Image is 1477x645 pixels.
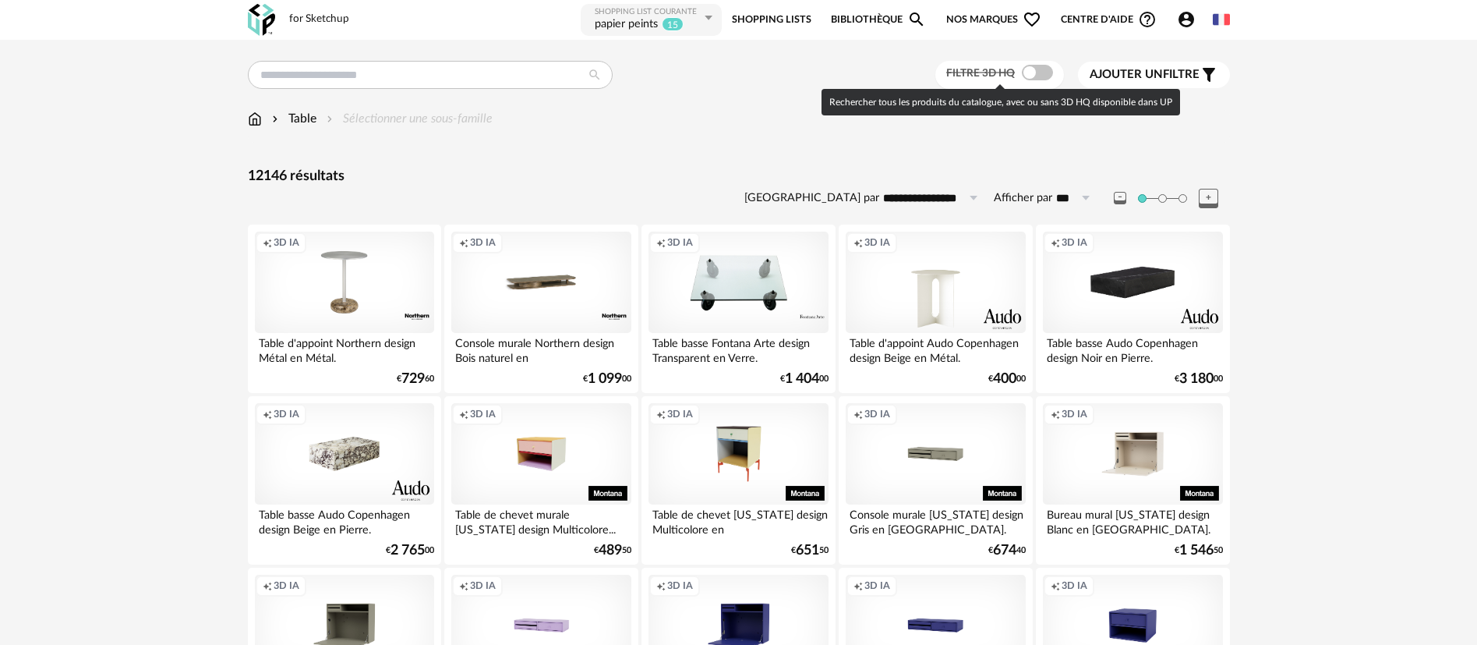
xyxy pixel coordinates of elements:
span: 3D IA [274,408,299,420]
div: Bureau mural [US_STATE] design Blanc en [GEOGRAPHIC_DATA]. [1043,505,1222,536]
div: Table de chevet [US_STATE] design Multicolore en [GEOGRAPHIC_DATA]. [648,505,828,536]
span: 1 546 [1179,545,1214,556]
a: Creation icon 3D IA Console murale [US_STATE] design Gris en [GEOGRAPHIC_DATA]. €67440 [839,396,1032,565]
div: € 00 [988,374,1026,385]
button: Ajouter unfiltre Filter icon [1078,62,1230,88]
label: Afficher par [994,191,1052,206]
div: Table basse Fontana Arte design Transparent en Verre. [648,333,828,364]
div: papier peints [595,17,658,33]
span: 3D IA [1062,408,1087,420]
span: Account Circle icon [1177,10,1203,29]
span: Centre d'aideHelp Circle Outline icon [1061,10,1157,29]
span: Creation icon [1051,579,1060,592]
span: Creation icon [459,408,468,420]
div: € 00 [780,374,829,385]
img: svg+xml;base64,PHN2ZyB3aWR0aD0iMTYiIGhlaWdodD0iMTciIHZpZXdCb3g9IjAgMCAxNiAxNyIgZmlsbD0ibm9uZSIgeG... [248,110,262,128]
span: 3 180 [1179,374,1214,385]
span: Creation icon [1051,236,1060,249]
div: Rechercher tous les produits du catalogue, avec ou sans 3D HQ disponible dans UP [822,89,1180,115]
span: Creation icon [263,236,272,249]
div: Table d'appoint Audo Copenhagen design Beige en Métal. [846,333,1025,364]
a: Creation icon 3D IA Table d'appoint Audo Copenhagen design Beige en Métal. €40000 [839,225,1032,393]
span: 1 404 [785,374,819,385]
span: 3D IA [864,408,890,420]
span: 3D IA [470,408,496,420]
img: svg+xml;base64,PHN2ZyB3aWR0aD0iMTYiIGhlaWdodD0iMTYiIHZpZXdCb3g9IjAgMCAxNiAxNiIgZmlsbD0ibm9uZSIgeG... [269,110,281,128]
a: Creation icon 3D IA Table de chevet murale [US_STATE] design Multicolore... €48950 [444,396,638,565]
div: € 40 [988,545,1026,556]
span: Filter icon [1200,66,1218,84]
a: Creation icon 3D IA Console murale Northern design Bois naturel en [GEOGRAPHIC_DATA]. €1 09900 [444,225,638,393]
span: 3D IA [1062,236,1087,249]
div: Table basse Audo Copenhagen design Noir en Pierre. [1043,333,1222,364]
div: Console murale Northern design Bois naturel en [GEOGRAPHIC_DATA]. [451,333,631,364]
span: Heart Outline icon [1023,10,1041,29]
div: Table de chevet murale [US_STATE] design Multicolore... [451,505,631,536]
div: Table [269,110,316,128]
div: € 60 [397,374,434,385]
span: 3D IA [470,579,496,592]
a: Creation icon 3D IA Table basse Audo Copenhagen design Beige en Pierre. €2 76500 [248,396,441,565]
span: 3D IA [864,579,890,592]
span: Creation icon [656,579,666,592]
span: 2 765 [390,545,425,556]
a: Shopping Lists [732,2,811,37]
span: 3D IA [1062,579,1087,592]
span: filtre [1090,67,1200,83]
span: 3D IA [274,579,299,592]
span: 3D IA [667,579,693,592]
span: 1 099 [588,374,622,385]
div: 12146 résultats [248,168,1230,186]
div: € 00 [1175,374,1223,385]
span: Creation icon [853,579,863,592]
img: fr [1213,11,1230,28]
span: Account Circle icon [1177,10,1196,29]
a: Creation icon 3D IA Table basse Audo Copenhagen design Noir en Pierre. €3 18000 [1036,225,1229,393]
span: 3D IA [274,236,299,249]
a: Creation icon 3D IA Table de chevet [US_STATE] design Multicolore en [GEOGRAPHIC_DATA]. €65150 [641,396,835,565]
span: Creation icon [1051,408,1060,420]
span: Nos marques [946,2,1041,37]
span: 489 [599,545,622,556]
span: 3D IA [667,236,693,249]
img: OXP [248,4,275,36]
a: Creation icon 3D IA Table basse Fontana Arte design Transparent en Verre. €1 40400 [641,225,835,393]
sup: 15 [662,17,684,31]
span: Creation icon [853,408,863,420]
div: Table d'appoint Northern design Métal en Métal. [255,333,434,364]
div: Table basse Audo Copenhagen design Beige en Pierre. [255,505,434,536]
div: € 50 [791,545,829,556]
div: for Sketchup [289,12,349,27]
span: 674 [993,545,1016,556]
a: Creation icon 3D IA Bureau mural [US_STATE] design Blanc en [GEOGRAPHIC_DATA]. €1 54650 [1036,396,1229,565]
span: Creation icon [459,579,468,592]
span: Creation icon [459,236,468,249]
div: Shopping List courante [595,7,701,17]
div: € 00 [386,545,434,556]
span: 400 [993,374,1016,385]
span: Filtre 3D HQ [946,68,1015,79]
span: 3D IA [864,236,890,249]
div: € 00 [583,374,631,385]
span: 3D IA [470,236,496,249]
span: Creation icon [656,236,666,249]
span: Creation icon [263,408,272,420]
span: Creation icon [263,579,272,592]
span: Creation icon [656,408,666,420]
span: Help Circle Outline icon [1138,10,1157,29]
div: € 50 [1175,545,1223,556]
span: 729 [401,374,425,385]
a: Creation icon 3D IA Table d'appoint Northern design Métal en Métal. €72960 [248,225,441,393]
span: Ajouter un [1090,69,1163,80]
label: [GEOGRAPHIC_DATA] par [744,191,879,206]
a: BibliothèqueMagnify icon [831,2,926,37]
span: Creation icon [853,236,863,249]
span: Magnify icon [907,10,926,29]
div: € 50 [594,545,631,556]
div: Console murale [US_STATE] design Gris en [GEOGRAPHIC_DATA]. [846,505,1025,536]
span: 3D IA [667,408,693,420]
span: 651 [796,545,819,556]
